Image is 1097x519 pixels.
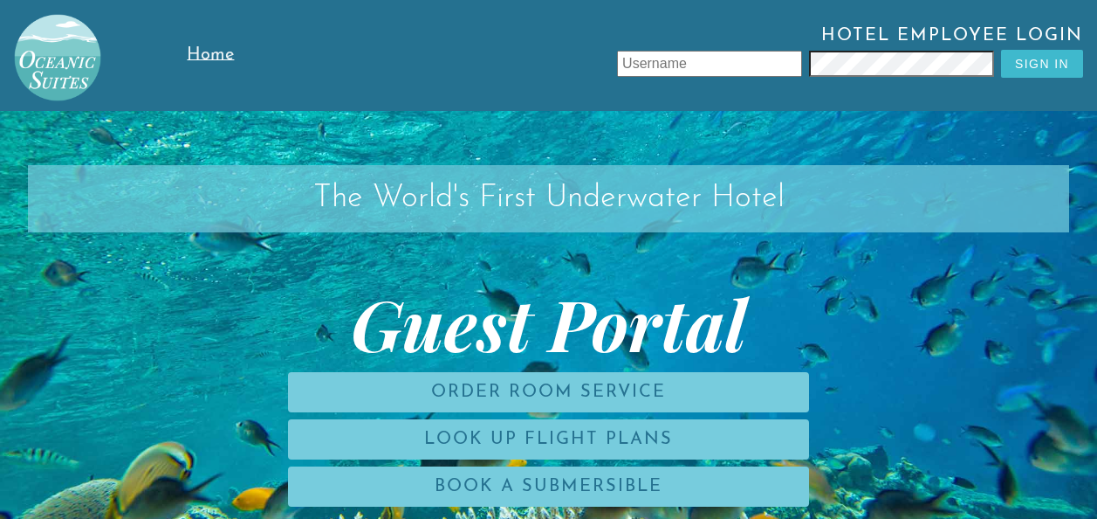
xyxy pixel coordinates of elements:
[288,467,809,507] a: Book a Submersible
[288,372,809,412] a: Order Room Service
[28,165,1069,232] h2: The World's First Underwater Hotel
[187,46,234,64] span: Home
[1001,50,1083,78] button: Sign In
[28,288,1069,358] span: Guest Portal
[288,419,809,460] a: Look Up Flight Plans
[274,26,1083,50] span: Hotel Employee Login
[617,51,802,77] input: Username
